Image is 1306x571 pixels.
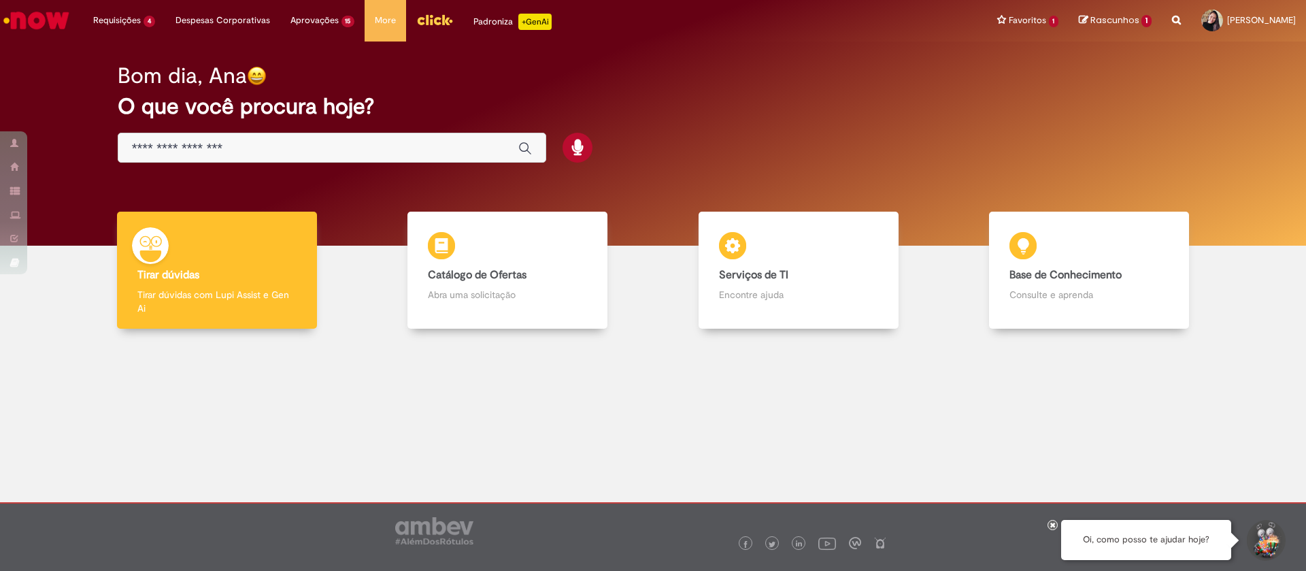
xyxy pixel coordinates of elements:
[944,212,1235,329] a: Base de Conhecimento Consulte e aprenda
[144,16,155,27] span: 4
[118,64,247,88] h2: Bom dia, Ana
[416,10,453,30] img: click_logo_yellow_360x200.png
[769,541,775,548] img: logo_footer_twitter.png
[71,212,363,329] a: Tirar dúvidas Tirar dúvidas com Lupi Assist e Gen Ai
[375,14,396,27] span: More
[1061,520,1231,560] div: Oi, como posso te ajudar hoje?
[818,534,836,552] img: logo_footer_youtube.png
[247,66,267,86] img: happy-face.png
[518,14,552,30] p: +GenAi
[93,14,141,27] span: Requisições
[796,540,803,549] img: logo_footer_linkedin.png
[1227,14,1296,26] span: [PERSON_NAME]
[719,288,878,301] p: Encontre ajuda
[1141,15,1152,27] span: 1
[1079,14,1152,27] a: Rascunhos
[1049,16,1059,27] span: 1
[428,268,526,282] b: Catálogo de Ofertas
[137,288,297,315] p: Tirar dúvidas com Lupi Assist e Gen Ai
[1,7,71,34] img: ServiceNow
[1009,14,1046,27] span: Favoritos
[137,268,199,282] b: Tirar dúvidas
[653,212,944,329] a: Serviços de TI Encontre ajuda
[395,517,473,544] img: logo_footer_ambev_rotulo_gray.png
[363,212,654,329] a: Catálogo de Ofertas Abra uma solicitação
[341,16,355,27] span: 15
[874,537,886,549] img: logo_footer_naosei.png
[290,14,339,27] span: Aprovações
[1009,268,1122,282] b: Base de Conhecimento
[719,268,788,282] b: Serviços de TI
[1090,14,1139,27] span: Rascunhos
[428,288,587,301] p: Abra uma solicitação
[849,537,861,549] img: logo_footer_workplace.png
[742,541,749,548] img: logo_footer_facebook.png
[473,14,552,30] div: Padroniza
[1245,520,1286,561] button: Iniciar Conversa de Suporte
[175,14,270,27] span: Despesas Corporativas
[118,95,1189,118] h2: O que você procura hoje?
[1009,288,1169,301] p: Consulte e aprenda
